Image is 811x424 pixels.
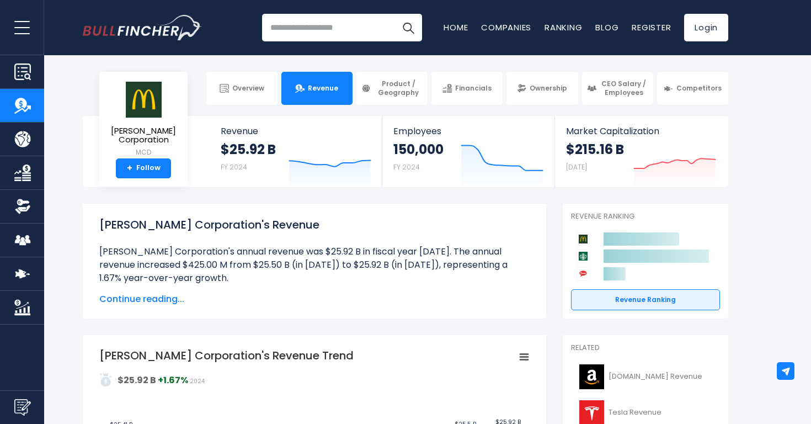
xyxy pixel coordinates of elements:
a: Overview [206,72,278,105]
a: [DOMAIN_NAME] Revenue [571,362,720,392]
span: Product / Geography [374,79,423,97]
a: Ranking [545,22,582,33]
a: Revenue [281,72,353,105]
a: [PERSON_NAME] Corporation MCD [108,81,179,158]
h1: [PERSON_NAME] Corporation's Revenue [99,216,530,233]
span: Revenue [221,126,371,136]
a: Revenue Ranking [571,289,720,310]
span: Competitors [676,84,722,93]
a: Blog [595,22,618,33]
a: Product / Geography [356,72,428,105]
a: Employees 150,000 FY 2024 [382,116,554,187]
span: Revenue [308,84,338,93]
a: Revenue $25.92 B FY 2024 [210,116,382,187]
span: [PERSON_NAME] Corporation [108,126,179,145]
p: Revenue Ranking [571,212,720,221]
span: Overview [232,84,264,93]
a: Ownership [506,72,578,105]
li: [PERSON_NAME] Corporation's annual revenue was $25.92 B in fiscal year [DATE]. The annual revenue... [99,245,530,285]
a: Competitors [657,72,728,105]
span: Continue reading... [99,293,530,306]
tspan: [PERSON_NAME] Corporation's Revenue Trend [99,348,354,363]
a: Go to homepage [83,15,201,40]
a: Market Capitalization $215.16 B [DATE] [555,116,727,187]
span: Market Capitalization [566,126,716,136]
a: Financials [431,72,503,105]
strong: +1.67% [158,374,188,386]
a: CEO Salary / Employees [582,72,653,105]
span: Ownership [530,84,567,93]
strong: $25.92 B [118,374,156,386]
small: [DATE] [566,162,587,172]
button: Search [394,14,422,41]
img: Starbucks Corporation competitors logo [577,250,590,263]
small: FY 2024 [393,162,420,172]
strong: $215.16 B [566,141,624,158]
img: AMZN logo [578,364,605,389]
strong: 150,000 [393,141,444,158]
span: Employees [393,126,543,136]
img: addasd [99,373,113,386]
small: FY 2024 [221,162,247,172]
strong: $25.92 B [221,141,276,158]
img: McDonald's Corporation competitors logo [577,232,590,246]
img: Ownership [14,198,31,215]
img: Bullfincher logo [83,15,202,40]
img: Yum! Brands competitors logo [577,267,590,280]
strong: + [127,163,132,173]
a: Home [444,22,468,33]
p: Related [571,343,720,353]
a: Register [632,22,671,33]
span: CEO Salary / Employees [600,79,648,97]
a: Login [684,14,728,41]
span: 2024 [190,377,205,385]
a: Companies [481,22,531,33]
small: MCD [108,147,179,157]
span: Financials [455,84,492,93]
a: +Follow [116,158,171,178]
